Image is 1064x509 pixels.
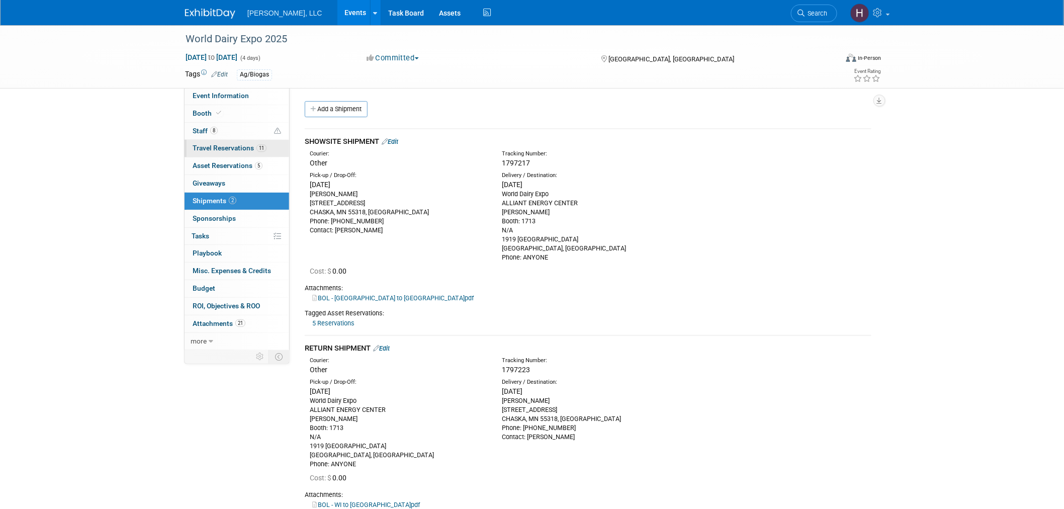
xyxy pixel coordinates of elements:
[502,150,727,158] div: Tracking Number:
[193,302,260,310] span: ROI, Objectives & ROO
[193,267,271,275] span: Misc. Expenses & Credits
[193,214,236,222] span: Sponsorships
[185,228,289,245] a: Tasks
[185,333,289,350] a: more
[185,298,289,315] a: ROI, Objectives & ROO
[207,53,216,61] span: to
[210,127,218,134] span: 8
[193,249,222,257] span: Playbook
[363,53,423,63] button: Committed
[791,5,837,22] a: Search
[608,55,734,63] span: [GEOGRAPHIC_DATA], [GEOGRAPHIC_DATA]
[185,140,289,157] a: Travel Reservations11
[185,53,238,62] span: [DATE] [DATE]
[850,4,869,23] img: Hannah Mulholland
[235,319,245,327] span: 21
[502,357,727,365] div: Tracking Number:
[193,319,245,327] span: Attachments
[310,396,487,469] div: World Dairy Expo ALLIANT ENERGY CENTER [PERSON_NAME] Booth: 1713 N/A 1919 [GEOGRAPHIC_DATA] [GEOG...
[274,127,281,136] span: Potential Scheduling Conflict -- at least one attendee is tagged in another overlapping event.
[310,378,487,386] div: Pick-up / Drop-Off:
[251,350,269,363] td: Personalize Event Tab Strip
[305,309,871,318] div: Tagged Asset Reservations:
[239,55,260,61] span: (4 days)
[310,386,487,396] div: [DATE]
[193,179,225,187] span: Giveaways
[312,319,354,327] a: 5 Reservations
[854,69,881,74] div: Event Rating
[193,197,236,205] span: Shipments
[247,9,322,17] span: [PERSON_NAME], LLC
[255,162,262,169] span: 5
[193,284,215,292] span: Budget
[310,150,487,158] div: Courier:
[192,232,209,240] span: Tasks
[310,180,487,190] div: [DATE]
[502,378,679,386] div: Delivery / Destination:
[185,157,289,175] a: Asset Reservations5
[310,190,487,235] div: [PERSON_NAME] [STREET_ADDRESS] CHASKA, MN 55318, [GEOGRAPHIC_DATA] Phone: [PHONE_NUMBER] Contact:...
[502,172,679,180] div: Delivery / Destination:
[310,267,350,275] span: 0.00
[185,175,289,192] a: Giveaways
[310,365,487,375] div: Other
[305,284,871,293] div: Attachments:
[382,138,398,145] a: Edit
[502,190,679,262] div: World Dairy Expo ALLIANT ENERGY CENTER [PERSON_NAME] Booth: 1713 N/A 1919 [GEOGRAPHIC_DATA] [GEOG...
[373,345,390,352] a: Edit
[778,52,881,67] div: Event Format
[305,136,871,147] div: SHOWSITE SHIPMENT
[502,396,679,442] div: [PERSON_NAME] [STREET_ADDRESS] CHASKA, MN 55318, [GEOGRAPHIC_DATA] Phone: [PHONE_NUMBER] Contact:...
[216,110,221,116] i: Booth reservation complete
[310,474,332,482] span: Cost: $
[193,92,249,100] span: Event Information
[310,158,487,168] div: Other
[269,350,290,363] td: Toggle Event Tabs
[185,210,289,227] a: Sponsorships
[211,71,228,78] a: Edit
[502,386,679,396] div: [DATE]
[229,197,236,204] span: 2
[256,144,267,152] span: 11
[185,9,235,19] img: ExhibitDay
[305,101,368,117] a: Add a Shipment
[193,144,267,152] span: Travel Reservations
[312,294,474,302] a: BOL - [GEOGRAPHIC_DATA] to [GEOGRAPHIC_DATA]pdf
[312,501,420,508] a: BOL - WI to [GEOGRAPHIC_DATA]pdf
[502,366,530,374] span: 1797223
[185,245,289,262] a: Playbook
[191,337,207,345] span: more
[185,105,289,122] a: Booth
[185,263,289,280] a: Misc. Expenses & Credits
[193,109,223,117] span: Booth
[193,127,218,135] span: Staff
[310,474,350,482] span: 0.00
[185,123,289,140] a: Staff8
[858,54,881,62] div: In-Person
[805,10,828,17] span: Search
[185,280,289,297] a: Budget
[185,193,289,210] a: Shipments2
[185,69,228,80] td: Tags
[310,267,332,275] span: Cost: $
[310,172,487,180] div: Pick-up / Drop-Off:
[305,490,871,499] div: Attachments:
[502,159,530,167] span: 1797217
[185,315,289,332] a: Attachments21
[193,161,262,169] span: Asset Reservations
[237,69,272,80] div: Ag/Biogas
[310,357,487,365] div: Courier:
[846,54,856,62] img: Format-Inperson.png
[182,30,822,48] div: World Dairy Expo 2025
[185,88,289,105] a: Event Information
[502,180,679,190] div: [DATE]
[305,343,871,354] div: RETURN SHIPMENT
